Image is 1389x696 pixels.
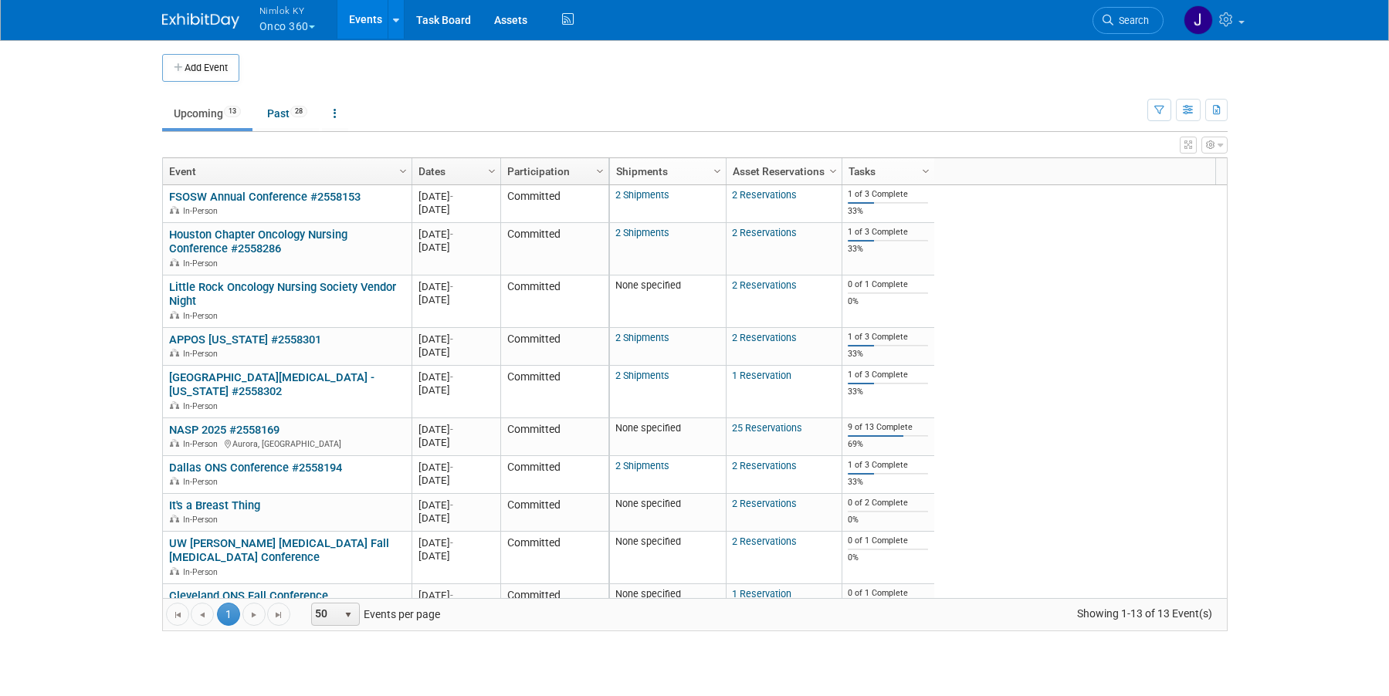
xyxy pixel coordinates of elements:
td: Committed [500,494,608,532]
div: [DATE] [418,436,493,449]
a: Column Settings [825,158,842,181]
span: 13 [224,106,241,117]
td: Committed [500,223,608,275]
div: 69% [848,439,928,450]
span: Column Settings [594,165,606,177]
div: 0% [848,296,928,307]
a: Dallas ONS Conference #2558194 [169,461,342,475]
div: [DATE] [418,346,493,359]
a: Go to the last page [267,603,290,626]
a: Column Settings [395,158,412,181]
div: [DATE] [418,589,493,602]
td: Committed [500,456,608,494]
div: [DATE] [418,383,493,397]
a: Go to the next page [242,603,266,626]
span: Column Settings [397,165,409,177]
a: Cleveland ONS Fall Conference [169,589,328,603]
div: [DATE] [418,498,493,512]
div: [DATE] [418,474,493,487]
span: None specified [615,279,681,291]
a: 2 Reservations [732,498,797,509]
span: - [450,228,453,240]
a: FSOSW Annual Conference #2558153 [169,190,361,204]
span: In-Person [183,206,222,216]
div: [DATE] [418,190,493,203]
span: 50 [312,603,338,625]
span: - [450,424,453,435]
a: 2 Shipments [615,189,669,201]
td: Committed [500,418,608,456]
span: - [450,461,453,473]
span: In-Person [183,439,222,449]
a: 2 Reservations [732,332,797,343]
div: [DATE] [418,293,493,306]
a: Asset Reservations [733,158,832,184]
div: [DATE] [418,512,493,525]
a: 2 Reservations [732,460,797,471]
span: Showing 1-13 of 13 Event(s) [1062,603,1226,624]
a: Participation [507,158,598,184]
div: 33% [848,244,928,255]
span: None specified [615,536,681,547]
span: Column Settings [711,165,723,177]
a: Event [169,158,401,184]
img: In-Person Event [170,567,179,575]
div: [DATE] [418,461,493,474]
td: Committed [500,185,608,223]
div: 0 of 2 Complete [848,498,928,508]
span: None specified [615,498,681,509]
span: In-Person [183,567,222,577]
a: 2 Shipments [615,332,669,343]
span: Column Settings [827,165,839,177]
a: Column Settings [917,158,934,181]
div: 0% [848,515,928,525]
div: [DATE] [418,280,493,293]
a: 25 Reservations [732,422,802,434]
span: Go to the next page [248,609,260,621]
a: 2 Reservations [732,279,797,291]
div: 0% [848,552,928,563]
div: 0 of 1 Complete [848,536,928,546]
span: In-Person [183,349,222,359]
a: It's a Breast Thing [169,498,260,512]
div: [DATE] [418,549,493,563]
img: In-Person Event [170,349,179,356]
div: 1 of 3 Complete [848,460,928,471]
span: Go to the last page [273,609,285,621]
img: In-Person Event [170,515,179,522]
div: 33% [848,206,928,217]
div: 1 of 3 Complete [848,370,928,380]
span: In-Person [183,311,222,321]
div: [DATE] [418,333,493,346]
span: In-Person [183,258,222,269]
span: select [342,609,354,621]
span: - [450,590,453,601]
a: [GEOGRAPHIC_DATA][MEDICAL_DATA] - [US_STATE] #2558302 [169,370,374,399]
a: 2 Shipments [615,227,669,238]
div: 1 of 3 Complete [848,189,928,200]
span: - [450,537,453,549]
div: Aurora, [GEOGRAPHIC_DATA] [169,437,405,450]
div: 0 of 1 Complete [848,588,928,599]
span: - [450,191,453,202]
a: UW [PERSON_NAME] [MEDICAL_DATA] Fall [MEDICAL_DATA] Conference [169,536,389,565]
div: [DATE] [418,203,493,216]
a: Shipments [616,158,716,184]
div: [DATE] [418,228,493,241]
span: - [450,281,453,292]
a: Column Settings [709,158,726,181]
td: Committed [500,532,608,584]
div: 0 of 1 Complete [848,279,928,290]
td: Committed [500,584,608,622]
a: Little Rock Oncology Nursing Society Vendor Night [169,280,396,309]
div: 33% [848,477,928,488]
a: 1 Reservation [732,370,791,381]
td: Committed [500,366,608,418]
span: Nimlok KY [259,2,315,19]
a: Go to the previous page [191,603,214,626]
div: 1 of 3 Complete [848,227,928,238]
div: 9 of 13 Complete [848,422,928,433]
a: Upcoming13 [162,99,252,128]
a: Column Settings [483,158,500,181]
img: In-Person Event [170,206,179,214]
